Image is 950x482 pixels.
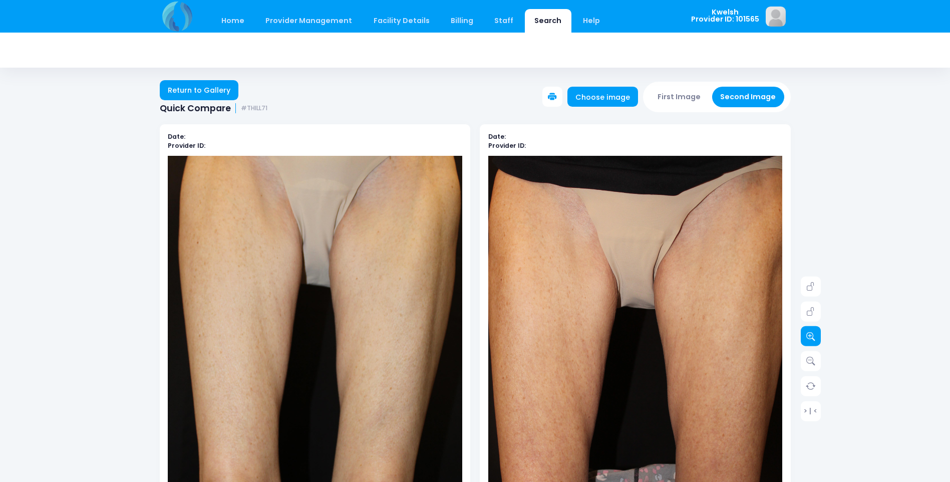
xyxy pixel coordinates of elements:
[364,9,439,33] a: Facility Details
[168,141,205,150] b: Provider ID:
[168,132,185,141] b: Date:
[256,9,362,33] a: Provider Management
[691,9,759,23] span: Kwelsh Provider ID: 101565
[488,132,506,141] b: Date:
[567,87,639,107] a: Choose image
[485,9,523,33] a: Staff
[573,9,609,33] a: Help
[650,87,709,107] button: First Image
[766,7,786,27] img: image
[488,141,526,150] b: Provider ID:
[160,80,239,100] a: Return to Gallery
[212,9,254,33] a: Home
[160,103,231,114] span: Quick Compare
[712,87,784,107] button: Second Image
[241,105,267,112] small: #THILL71
[441,9,483,33] a: Billing
[801,401,821,421] a: > | <
[525,9,571,33] a: Search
